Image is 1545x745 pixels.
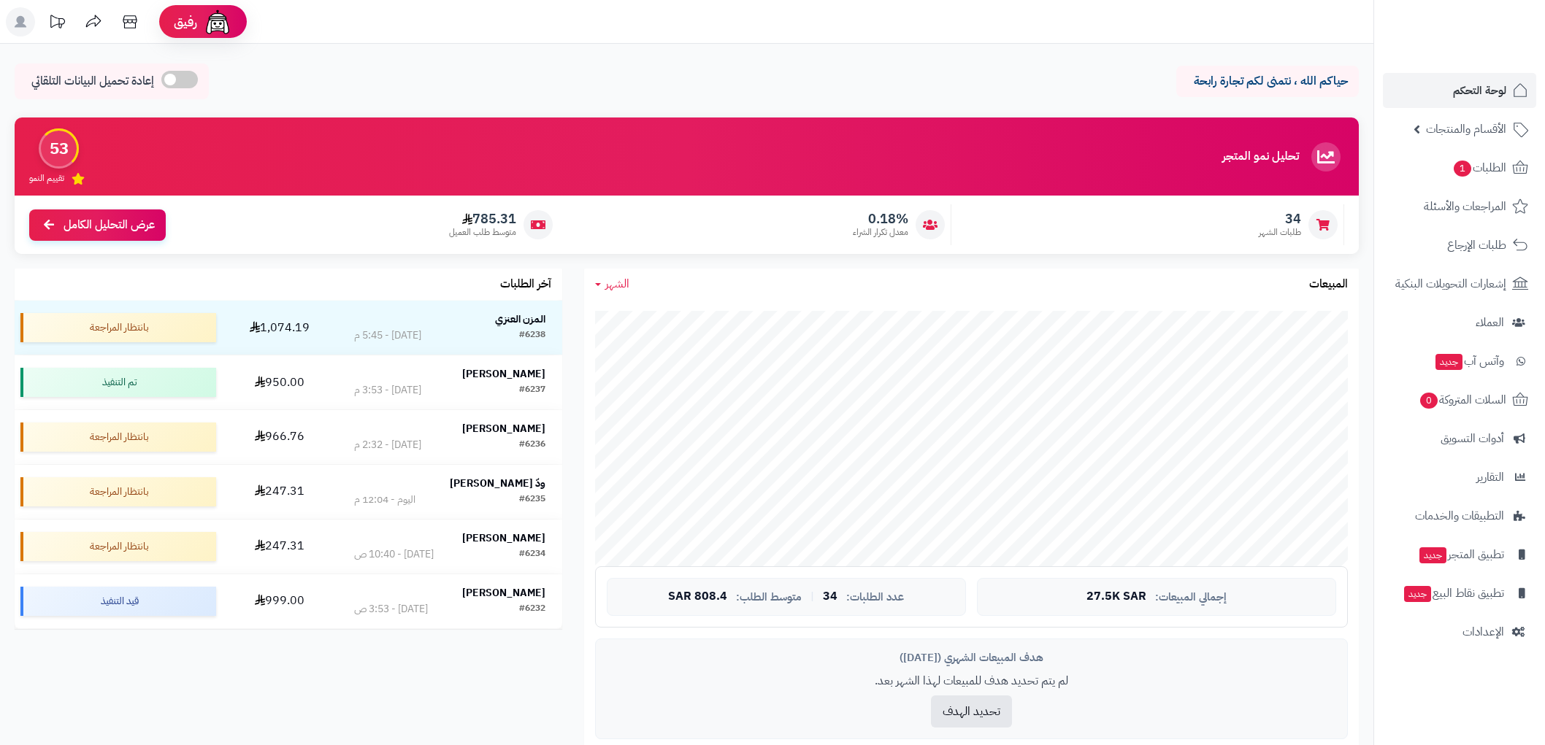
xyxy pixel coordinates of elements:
[354,383,421,398] div: [DATE] - 3:53 م
[1383,614,1536,649] a: الإعدادات
[354,493,415,507] div: اليوم - 12:04 م
[31,73,154,90] span: إعادة تحميل البيانات التلقائي
[931,695,1012,727] button: تحديد الهدف
[64,217,155,233] span: عرض التحليل الكامل
[1424,196,1506,217] span: المراجعات والأسئلة
[1187,73,1348,90] p: حياكم الله ، نتمنى لكم تجارة رابحة
[462,530,545,546] strong: [PERSON_NAME]
[29,172,64,185] span: تقييم النمو
[354,328,421,343] div: [DATE] - 5:45 م
[1426,119,1506,139] span: الأقسام والمنتجات
[29,209,166,241] a: عرض التحليل الكامل
[1404,586,1431,602] span: جديد
[1259,211,1301,227] span: 34
[607,673,1336,690] p: لم يتم تحديد هدف للمبيعات لهذا الشهر بعد.
[222,520,337,574] td: 247.31
[519,328,545,343] div: #6238
[1383,537,1536,572] a: تطبيق المتجرجديد
[1441,428,1504,449] span: أدوات التسويق
[20,422,216,452] div: بانتظار المراجعة
[1383,344,1536,379] a: وآتس آبجديد
[1086,590,1146,603] span: 27.5K SAR
[1383,576,1536,611] a: تطبيق نقاط البيعجديد
[462,585,545,601] strong: [PERSON_NAME]
[1383,150,1536,185] a: الطلبات1
[736,591,802,603] span: متوسط الطلب:
[605,275,629,293] span: الشهر
[1395,274,1506,294] span: إشعارات التحويلات البنكية
[222,410,337,464] td: 966.76
[449,226,516,239] span: متوسط طلب العميل
[462,421,545,436] strong: [PERSON_NAME]
[810,591,814,602] span: |
[595,276,629,293] a: الشهر
[823,590,837,603] span: 34
[203,7,232,36] img: ai-face.png
[1383,460,1536,495] a: التقارير
[1419,390,1506,410] span: السلات المتروكة
[495,312,545,327] strong: المزن العنزي
[1222,150,1299,163] h3: تحليل نمو المتجر
[1435,354,1462,370] span: جديد
[462,366,545,382] strong: [PERSON_NAME]
[1476,467,1504,487] span: التقارير
[39,7,75,40] a: تحديثات المنصة
[1383,73,1536,108] a: لوحة التحكم
[449,211,516,227] span: 785.31
[20,368,216,397] div: تم التنفيذ
[20,477,216,506] div: بانتظار المراجعة
[1452,158,1506,178] span: الطلبات
[20,313,216,342] div: بانتظار المراجعة
[1155,591,1227,603] span: إجمالي المبيعات:
[354,602,428,617] div: [DATE] - 3:53 ص
[354,438,421,452] div: [DATE] - 2:32 م
[519,438,545,452] div: #6236
[1403,583,1504,603] span: تطبيق نقاط البيع
[500,278,551,291] h3: آخر الطلبات
[1453,160,1472,177] span: 1
[20,532,216,561] div: بانتظار المراجعة
[1453,80,1506,101] span: لوحة التحكم
[1462,622,1504,642] span: الإعدادات
[222,355,337,409] td: 950.00
[1434,351,1504,371] span: وآتس آب
[1446,14,1531,45] img: logo-2.png
[1383,266,1536,301] a: إشعارات التحويلات البنكية
[1383,382,1536,417] a: السلات المتروكة0
[519,547,545,562] div: #6234
[222,574,337,628] td: 999.00
[853,226,908,239] span: معدل تكرار الشراء
[519,383,545,398] div: #6237
[519,493,545,507] div: #6235
[1419,547,1446,563] span: جديد
[174,13,197,31] span: رفيق
[668,590,727,603] span: 808.4 SAR
[1383,305,1536,340] a: العملاء
[1383,228,1536,263] a: طلبات الإرجاع
[1447,235,1506,255] span: طلبات الإرجاع
[1383,421,1536,456] a: أدوات التسويق
[1415,506,1504,526] span: التطبيقات والخدمات
[354,547,434,562] div: [DATE] - 10:40 ص
[1383,498,1536,533] a: التطبيقات والخدمات
[519,602,545,617] div: #6232
[1418,544,1504,565] span: تطبيق المتجر
[1383,189,1536,224] a: المراجعات والأسئلة
[222,301,337,355] td: 1,074.19
[853,211,908,227] span: 0.18%
[846,591,904,603] span: عدد الطلبات:
[1309,278,1348,291] h3: المبيعات
[222,465,337,519] td: 247.31
[1476,312,1504,333] span: العملاء
[450,476,545,491] strong: ودّ [PERSON_NAME]
[20,587,216,616] div: قيد التنفيذ
[1259,226,1301,239] span: طلبات الشهر
[1419,392,1438,409] span: 0
[607,650,1336,665] div: هدف المبيعات الشهري ([DATE])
